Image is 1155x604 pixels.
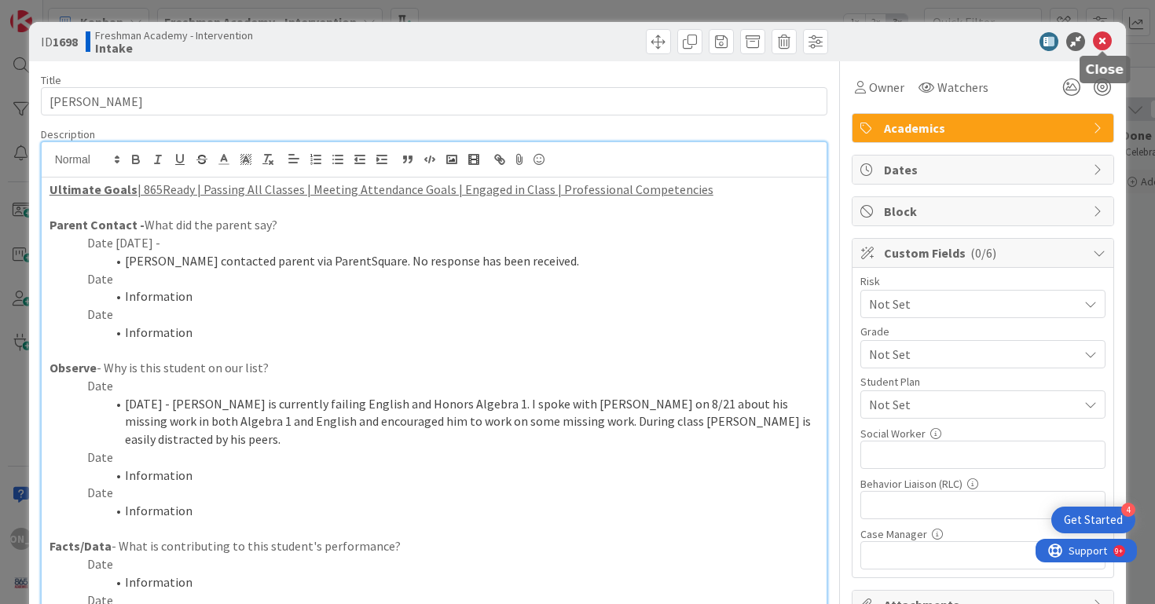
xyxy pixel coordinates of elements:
[68,252,819,270] li: [PERSON_NAME] contacted parent via ParentSquare. No response has been received.
[68,502,819,520] li: Information
[49,377,819,395] p: Date
[49,555,819,573] p: Date
[41,73,61,87] label: Title
[937,78,988,97] span: Watchers
[884,119,1085,137] span: Academics
[869,78,904,97] span: Owner
[79,6,87,19] div: 9+
[884,202,1085,221] span: Block
[49,270,819,288] p: Date
[860,426,926,441] label: Social Worker
[884,160,1085,179] span: Dates
[869,343,1070,365] span: Not Set
[49,538,112,554] strong: Facts/Data
[68,573,819,591] li: Information
[869,293,1070,315] span: Not Set
[49,216,819,234] p: What did the parent say?
[68,467,819,485] li: Information
[860,477,962,491] label: Behavior Liaison (RLC)
[1051,507,1135,533] div: Open Get Started checklist, remaining modules: 4
[41,32,78,51] span: ID
[49,448,819,467] p: Date
[49,181,137,197] u: Ultimate Goals
[860,276,1105,287] div: Risk
[137,181,713,197] u: | 865Ready | Passing All Classes | Meeting Attendance Goals | Engaged in Class | Professional Com...
[884,243,1085,262] span: Custom Fields
[49,234,819,252] p: Date [DATE] -
[860,527,927,541] label: Case Manager
[869,395,1078,414] span: Not Set
[68,324,819,342] li: Information
[49,484,819,502] p: Date
[33,2,71,21] span: Support
[68,287,819,306] li: Information
[53,34,78,49] b: 1698
[970,245,996,261] span: ( 0/6 )
[49,217,145,232] strong: Parent Contact -
[860,376,1105,387] div: Student Plan
[41,127,95,141] span: Description
[68,395,819,448] li: [DATE] - [PERSON_NAME] is currently failing English and Honors Algebra 1. I spoke with [PERSON_NA...
[860,326,1105,337] div: Grade
[1064,512,1123,528] div: Get Started
[1121,503,1135,517] div: 4
[95,29,253,42] span: Freshman Academy - Intervention
[41,87,828,115] input: type card name here...
[49,537,819,555] p: - What is contributing to this student's performance?
[49,306,819,324] p: Date
[1086,62,1124,77] h5: Close
[49,359,819,377] p: - Why is this student on our list?
[95,42,253,54] b: Intake
[49,360,97,375] strong: Observe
